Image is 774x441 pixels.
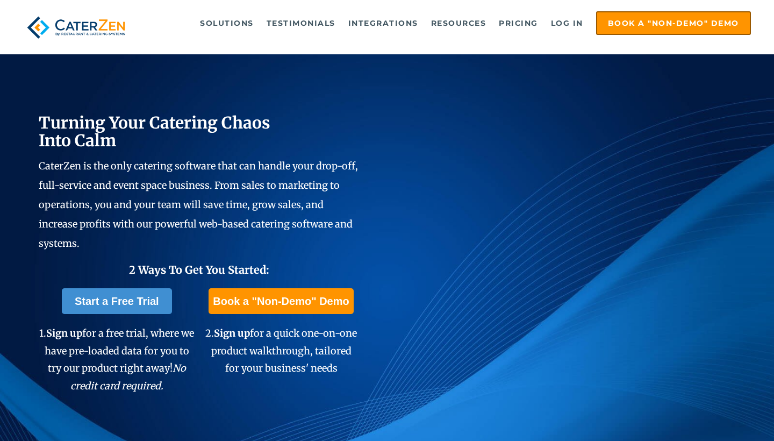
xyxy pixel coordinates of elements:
[70,362,186,392] em: No credit card required.
[343,12,424,34] a: Integrations
[205,327,357,374] span: 2. for a quick one-on-one product walkthrough, tailored for your business' needs
[39,160,358,250] span: CaterZen is the only catering software that can handle your drop-off, full-service and event spac...
[62,288,172,314] a: Start a Free Trial
[426,12,492,34] a: Resources
[39,327,194,392] span: 1. for a free trial, where we have pre-loaded data for you to try our product right away!
[46,327,82,339] span: Sign up
[209,288,353,314] a: Book a "Non-Demo" Demo
[23,11,129,44] img: caterzen
[678,399,762,429] iframe: Help widget launcher
[261,12,341,34] a: Testimonials
[148,11,751,35] div: Navigation Menu
[546,12,589,34] a: Log in
[596,11,751,35] a: Book a "Non-Demo" Demo
[129,263,269,276] span: 2 Ways To Get You Started:
[493,12,543,34] a: Pricing
[39,112,270,151] span: Turning Your Catering Chaos Into Calm
[195,12,259,34] a: Solutions
[214,327,250,339] span: Sign up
